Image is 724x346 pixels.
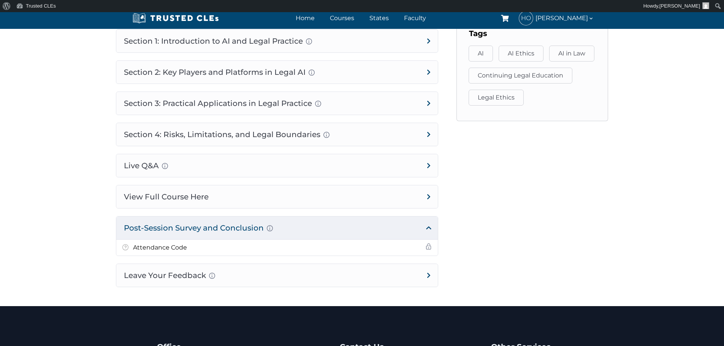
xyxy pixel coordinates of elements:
h3: Tags [469,27,596,39]
a: States [368,13,391,24]
h4: Live Q&A [116,154,438,177]
a: Faculty [402,13,428,24]
h4: Leave Your Feedback [116,264,438,287]
a: AI [469,46,493,62]
a: Continuing Legal Education [469,68,572,84]
a: Home [294,13,317,24]
span: [PERSON_NAME] [535,13,594,23]
img: Trusted CLEs [130,13,221,24]
h4: Section 4: Risks, Limitations, and Legal Boundaries [116,123,438,146]
h4: Section 3: Practical Applications in Legal Practice [116,92,438,115]
h4: Section 2: Key Players and Platforms in Legal AI [116,61,438,84]
span: HO [519,11,533,25]
h4: Section 1: Introduction to AI and Legal Practice [116,30,438,52]
a: AI in Law [549,46,594,62]
a: AI Ethics [499,46,543,62]
h5: Attendance Code [133,243,187,253]
a: Legal Ethics [469,90,524,106]
span: [PERSON_NAME] [659,3,700,9]
h4: View Full Course Here [116,185,438,208]
a: Courses [328,13,356,24]
h4: Post-Session Survey and Conclusion [116,216,438,239]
